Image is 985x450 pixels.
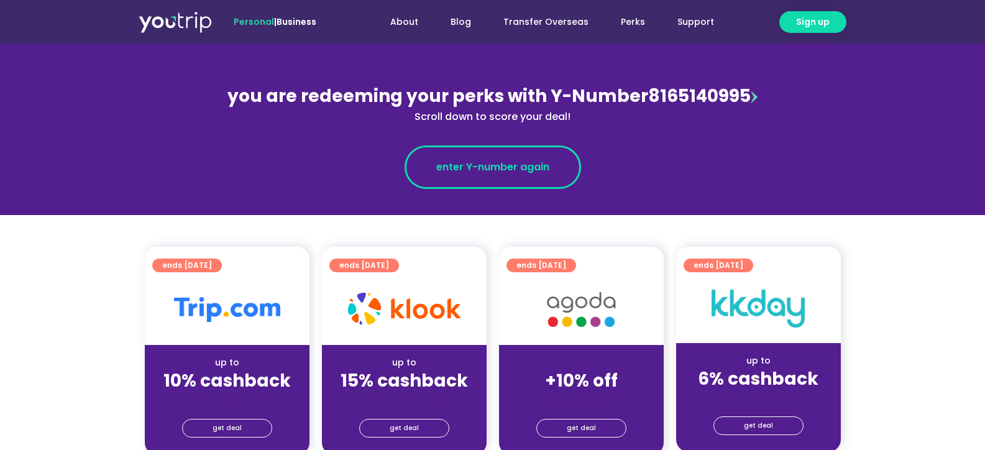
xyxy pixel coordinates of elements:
a: About [374,11,434,34]
div: (for stays only) [509,392,654,405]
span: Personal [234,16,274,28]
span: ends [DATE] [694,259,743,272]
a: ends [DATE] [329,259,399,272]
a: Perks [605,11,661,34]
a: Blog [434,11,487,34]
div: up to [332,356,477,369]
a: ends [DATE] [506,259,576,272]
div: up to [155,356,300,369]
span: ends [DATE] [162,259,212,272]
strong: +10% off [545,369,618,393]
strong: 15% cashback [341,369,468,393]
a: ends [DATE] [152,259,222,272]
span: ends [DATE] [339,259,389,272]
div: 8165140995 [223,83,763,124]
strong: 6% cashback [698,367,818,391]
div: (for stays only) [686,390,831,403]
div: up to [686,354,831,367]
span: ends [DATE] [516,259,566,272]
span: | [234,16,316,28]
span: get deal [213,420,242,437]
span: get deal [567,420,596,437]
div: (for stays only) [332,392,477,405]
a: Business [277,16,316,28]
a: enter Y-number again [405,145,581,189]
div: Scroll down to score your deal! [223,109,763,124]
span: Sign up [796,16,830,29]
nav: Menu [350,11,730,34]
a: get deal [182,419,272,438]
span: get deal [744,417,773,434]
a: Sign up [779,11,846,33]
span: you are redeeming your perks with Y-Number [227,84,648,108]
a: get deal [713,416,804,435]
a: get deal [536,419,626,438]
span: enter Y-number again [436,160,549,175]
strong: 10% cashback [163,369,291,393]
span: up to [570,356,593,369]
div: (for stays only) [155,392,300,405]
a: get deal [359,419,449,438]
a: Transfer Overseas [487,11,605,34]
a: Support [661,11,730,34]
span: get deal [390,420,419,437]
a: ends [DATE] [684,259,753,272]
